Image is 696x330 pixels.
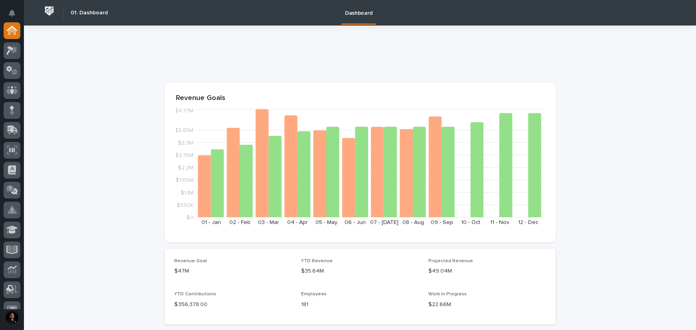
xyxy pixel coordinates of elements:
[174,292,216,297] span: YTD Contributions
[287,220,308,225] text: 04 - Apr
[201,220,221,225] text: 01 - Jan
[345,220,366,225] text: 06 - Jun
[174,267,292,275] p: $47M
[490,220,509,225] text: 11 - Nov
[428,301,546,309] p: $22.66M
[301,267,419,275] p: $35.64M
[178,165,193,171] tspan: $2.2M
[430,220,453,225] text: 09 - Sep
[402,220,424,225] text: 08 - Aug
[428,292,467,297] span: Work in Progress
[174,259,207,263] span: Revenue Goal
[370,220,398,225] text: 07 - [DATE]
[4,309,20,326] button: users-avatar
[315,220,337,225] text: 05 - May
[428,267,546,275] p: $49.04M
[518,220,538,225] text: 12 - Dec
[42,4,57,18] img: Workspace Logo
[71,10,108,16] h2: 01. Dashboard
[301,301,419,309] p: 181
[229,220,250,225] text: 02 - Feb
[4,5,20,22] button: Notifications
[301,292,327,297] span: Employees
[10,10,20,22] div: Notifications
[176,94,544,103] p: Revenue Goals
[181,190,193,196] tspan: $1.1M
[258,220,279,225] text: 03 - Mar
[175,128,193,134] tspan: $3.85M
[301,259,333,263] span: YTD Revenue
[461,220,480,225] text: 10 - Oct
[428,259,473,263] span: Projected Revenue
[186,215,193,220] tspan: $0
[175,153,193,158] tspan: $2.75M
[175,178,193,183] tspan: $1.65M
[178,140,193,146] tspan: $3.3M
[174,301,292,309] p: $ 356,378.00
[177,202,193,208] tspan: $550K
[175,108,193,114] tspan: $4.77M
